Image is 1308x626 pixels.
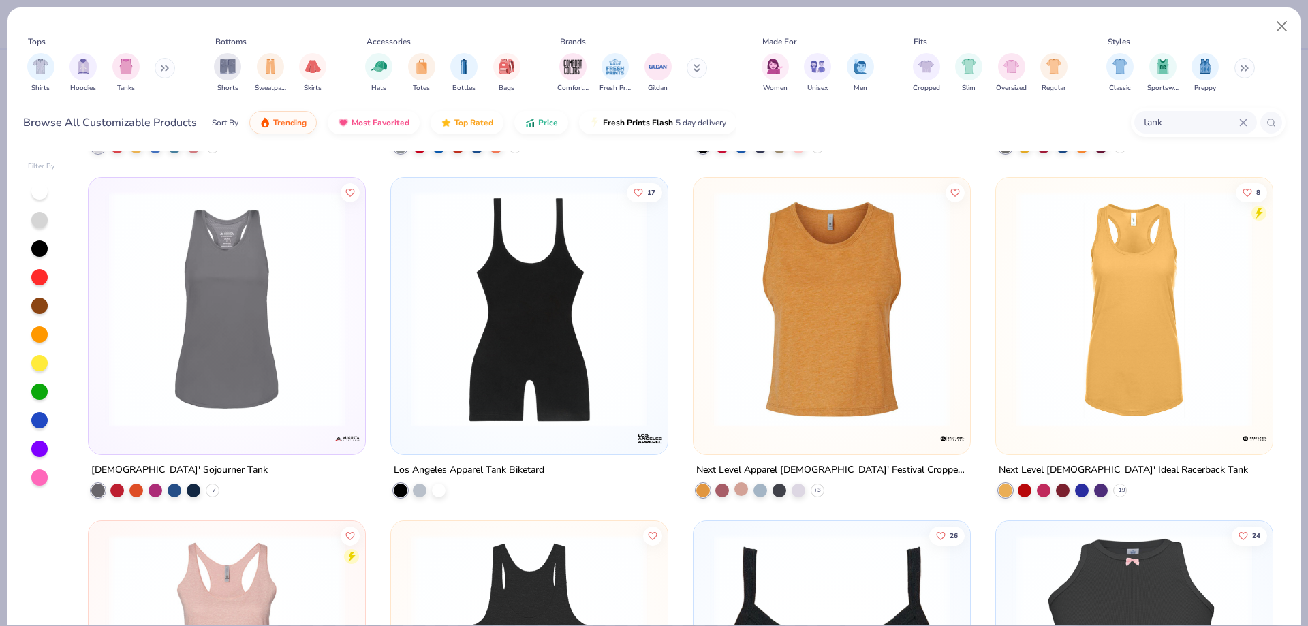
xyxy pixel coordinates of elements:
[69,53,97,93] div: filter for Hoodies
[456,59,471,74] img: Bottles Image
[644,53,672,93] button: filter button
[1252,533,1260,539] span: 24
[603,117,673,128] span: Fresh Prints Flash
[1232,527,1267,546] button: Like
[33,59,48,74] img: Shirts Image
[847,53,874,93] div: filter for Men
[1198,59,1213,74] img: Preppy Image
[946,183,965,202] button: Like
[939,424,966,452] img: Next Level Apparel logo
[299,53,326,93] button: filter button
[1115,486,1125,494] span: + 19
[807,83,828,93] span: Unisex
[328,111,420,134] button: Most Favorited
[929,527,965,546] button: Like
[1112,59,1128,74] img: Classic Image
[913,53,940,93] button: filter button
[215,35,247,48] div: Bottoms
[23,114,197,131] div: Browse All Customizable Products
[450,53,478,93] div: filter for Bottles
[220,59,236,74] img: Shorts Image
[454,117,493,128] span: Top Rated
[676,115,726,131] span: 5 day delivery
[762,53,789,93] div: filter for Women
[605,57,625,77] img: Fresh Prints Image
[450,53,478,93] button: filter button
[341,183,360,202] button: Like
[599,53,631,93] button: filter button
[249,111,317,134] button: Trending
[1042,83,1066,93] span: Regular
[91,461,268,478] div: [DEMOGRAPHIC_DATA]' Sojourner Tank
[70,83,96,93] span: Hoodies
[76,59,91,74] img: Hoodies Image
[1147,53,1179,93] button: filter button
[431,111,503,134] button: Top Rated
[441,117,452,128] img: TopRated.gif
[28,161,55,172] div: Filter By
[1147,83,1179,93] span: Sportswear
[1147,53,1179,93] div: filter for Sportswear
[913,53,940,93] div: filter for Cropped
[367,35,411,48] div: Accessories
[1194,83,1216,93] span: Preppy
[365,53,392,93] div: filter for Hats
[334,424,361,452] img: Augusta logo
[263,59,278,74] img: Sweatpants Image
[27,53,54,93] div: filter for Shirts
[538,117,558,128] span: Price
[804,53,831,93] button: filter button
[260,117,270,128] img: trending.gif
[299,53,326,93] div: filter for Skirts
[1106,53,1134,93] button: filter button
[804,53,831,93] div: filter for Unisex
[493,53,520,93] button: filter button
[209,486,216,494] span: + 7
[579,111,736,134] button: Fresh Prints Flash5 day delivery
[996,53,1027,93] button: filter button
[814,486,821,494] span: + 3
[914,35,927,48] div: Fits
[557,53,589,93] div: filter for Comfort Colors
[999,461,1248,478] div: Next Level [DEMOGRAPHIC_DATA]' Ideal Racerback Tank
[996,53,1027,93] div: filter for Oversized
[950,533,958,539] span: 26
[696,461,967,478] div: Next Level Apparel [DEMOGRAPHIC_DATA]' Festival Cropped Tank
[499,59,514,74] img: Bags Image
[962,83,976,93] span: Slim
[853,59,868,74] img: Men Image
[1109,83,1131,93] span: Classic
[589,117,600,128] img: flash.gif
[341,527,360,546] button: Like
[1046,59,1062,74] img: Regular Image
[28,35,46,48] div: Tops
[27,53,54,93] button: filter button
[557,53,589,93] button: filter button
[408,53,435,93] button: filter button
[654,191,903,426] img: 48af2436-4927-4397-9f21-feeb623ffdda
[854,83,867,93] span: Men
[305,59,321,74] img: Skirts Image
[214,53,241,93] div: filter for Shorts
[1040,53,1068,93] div: filter for Regular
[499,83,514,93] span: Bags
[955,53,982,93] button: filter button
[1236,183,1267,202] button: Like
[255,53,286,93] button: filter button
[1115,142,1125,150] span: + 13
[31,83,50,93] span: Shirts
[643,527,662,546] button: Like
[1192,53,1219,93] button: filter button
[510,142,520,150] span: + 25
[563,57,583,77] img: Comfort Colors Image
[762,35,796,48] div: Made For
[762,53,789,93] button: filter button
[961,59,976,74] img: Slim Image
[414,59,429,74] img: Totes Image
[514,111,568,134] button: Price
[647,189,655,195] span: 17
[918,59,934,74] img: Cropped Image
[814,142,821,150] span: + 5
[847,53,874,93] button: filter button
[273,117,307,128] span: Trending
